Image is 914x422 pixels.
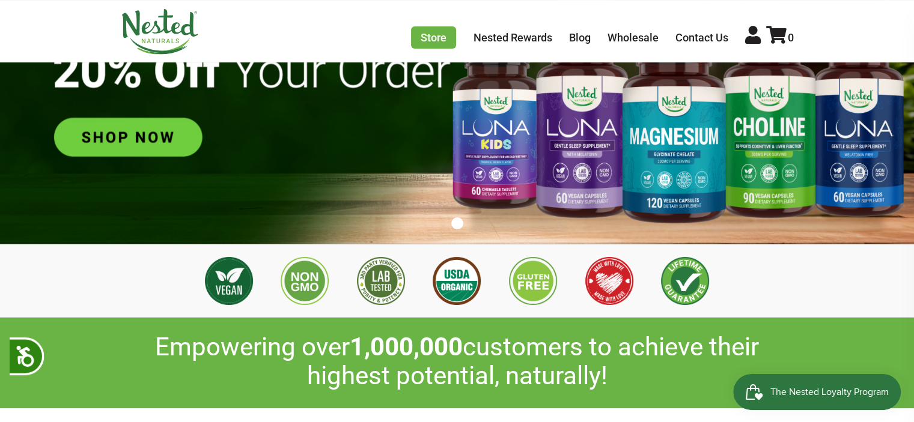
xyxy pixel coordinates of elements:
[411,26,456,49] a: Store
[569,31,591,44] a: Blog
[433,257,481,305] img: USDA Organic
[451,217,463,229] button: 1 of 1
[733,374,902,410] iframe: Button to open loyalty program pop-up
[357,257,405,305] img: 3rd Party Lab Tested
[350,332,463,361] span: 1,000,000
[121,9,199,55] img: Nested Naturals
[205,257,253,305] img: Vegan
[766,31,794,44] a: 0
[675,31,728,44] a: Contact Us
[121,333,794,391] h2: Empowering over customers to achieve their highest potential, naturally!
[661,257,709,305] img: Lifetime Guarantee
[509,257,557,305] img: Gluten Free
[585,257,633,305] img: Made with Love
[788,31,794,44] span: 0
[474,31,552,44] a: Nested Rewards
[281,257,329,305] img: Non GMO
[608,31,659,44] a: Wholesale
